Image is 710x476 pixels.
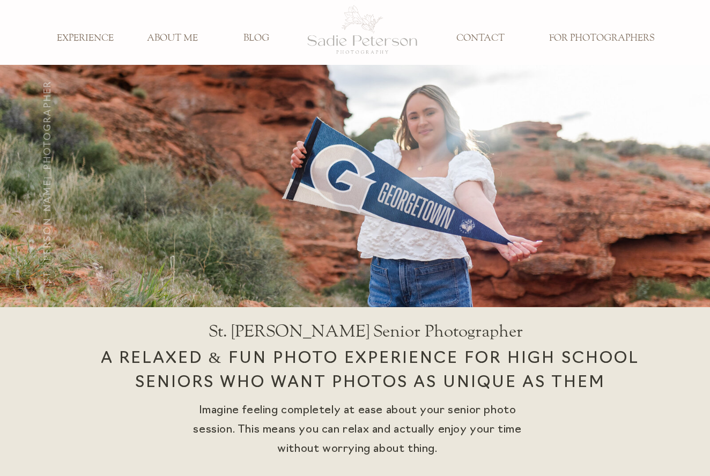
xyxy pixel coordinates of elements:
h1: St. [PERSON_NAME] Senior Photographer [205,321,526,353]
a: EXPERIENCE [50,33,121,44]
h3: St. [PERSON_NAME] Photographer [41,57,52,307]
a: ABOUT ME [137,33,208,44]
h2: A relaxed & fun photo experience for high school seniors who want photos as unique as them [86,347,654,417]
a: BLOG [221,33,292,44]
a: CONTACT [445,33,516,44]
a: FOR PHOTOGRAPHERS [541,33,662,44]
